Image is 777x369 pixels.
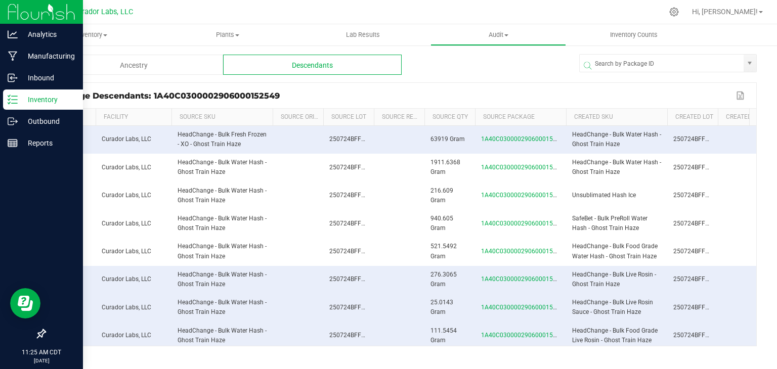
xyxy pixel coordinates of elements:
th: Source Origin Harvests [273,109,323,126]
button: Export to Excel [733,89,749,102]
p: Analytics [18,28,78,40]
th: Created Ref Field [718,109,768,126]
th: Created SKU [566,109,667,126]
span: Curador Labs, LLC [102,192,151,199]
span: HeadChange - Bulk Live Rosin - Ghost Train Haze [572,271,656,288]
span: Curador Labs, LLC [102,135,151,143]
input: Search by Package ID [580,55,744,73]
span: HeadChange - Bulk Water Hash - Ghost Train Haze [178,271,267,288]
span: Curador Labs, LLC [102,248,151,255]
span: Curador Labs, LLC [102,164,151,171]
inline-svg: Inbound [8,73,18,83]
span: Curador Labs, LLC [102,304,151,311]
p: Reports [18,137,78,149]
span: 1A40C0300002906000152550 [481,248,567,255]
span: 521.5492 Gram [430,243,457,259]
span: 63919 Gram [430,135,465,143]
a: Inventory Counts [566,24,702,45]
span: 250724BFFGHSTRNHZ [329,275,393,283]
span: HeadChange - Bulk Food Grade Water Hash - Ghost Train Haze [572,243,658,259]
span: Curador Labs, LLC [102,220,151,227]
span: 1A40C0300002906000152550 [481,164,567,171]
span: 1A40C0300002906000152572 [481,304,567,311]
span: HeadChange - Bulk Water Hash - Ghost Train Haze [572,159,661,175]
span: 250724BFFGHSTRNHZ [329,304,393,311]
span: HeadChange - Bulk Water Hash - Ghost Train Haze [178,215,267,232]
a: Inventory [24,24,160,45]
p: Outbound [18,115,78,127]
span: 1A40C0300002906000152550 [481,192,567,199]
span: 1911.6368 Gram [430,159,460,175]
span: HeadChange - Bulk Water Hash - Ghost Train Haze [572,131,661,148]
p: [DATE] [5,357,78,364]
span: 250724BFFGHSTRNHZ [673,332,737,339]
p: Inventory [18,94,78,106]
th: Source Package [475,109,566,126]
th: Source SKU [171,109,273,126]
span: HeadChange - Bulk Fresh Frozen - XO - Ghost Train Haze [178,131,267,148]
span: Audit [431,30,566,39]
inline-svg: Manufacturing [8,51,18,61]
div: Ancestry [45,55,223,75]
iframe: Resource center [10,288,40,318]
span: 250724BFFGHSTRNHZ [673,135,737,143]
span: Curador Labs, LLC [73,8,133,16]
span: SafeBet - Bulk PreRoll Water Hash - Ghost Train Haze [572,215,647,232]
span: HeadChange - Bulk Water Hash - Ghost Train Haze [178,187,267,204]
p: Manufacturing [18,50,78,62]
inline-svg: Reports [8,138,18,148]
span: HeadChange - Bulk Water Hash - Ghost Train Haze [178,299,267,315]
span: HeadChange - Bulk Food Grade Live Rosin - Ghost Train Haze [572,327,658,344]
span: 250724BFFGHSTRNHZ [329,220,393,227]
span: 940.605 Gram [430,215,453,232]
span: 250724BFFGHSTRNHZ [329,164,393,171]
span: Curador Labs, LLC [102,275,151,283]
span: 250724BFFGHSTRNHZ [329,135,393,143]
span: Plants [160,30,295,39]
span: Hi, [PERSON_NAME]! [692,8,758,16]
span: 250724BFFGHSTRNHZ [329,248,393,255]
a: Audit [430,24,566,45]
span: HeadChange - Bulk Live Rosin Sauce - Ghost Train Haze [572,299,653,315]
div: Manage settings [668,7,680,17]
th: Facility [96,109,171,126]
span: 250724BFFGHSTRNHZ [673,220,737,227]
span: Curador Labs, LLC [102,332,151,339]
div: Descendants [223,55,402,75]
span: 111.5454 Gram [430,327,457,344]
th: Created Lot [667,109,718,126]
span: 1A40C0300002906000152550 [481,220,567,227]
span: 1A40C0300002906000152572 [481,332,567,339]
span: Inventory Counts [596,30,671,39]
span: Lab Results [332,30,394,39]
span: HeadChange - Bulk Water Hash - Ghost Train Haze [178,243,267,259]
p: Inbound [18,72,78,84]
th: Source Ref Field [374,109,424,126]
th: Source Lot [323,109,374,126]
p: 11:25 AM CDT [5,348,78,357]
span: 250724BFFGHSTRNHZ [673,275,737,283]
inline-svg: Outbound [8,116,18,126]
span: 276.3065 Gram [430,271,457,288]
span: HeadChange - Bulk Water Hash - Ghost Train Haze [178,159,267,175]
inline-svg: Analytics [8,29,18,39]
a: Lab Results [295,24,431,45]
span: 250724BFFGHSTRNHZ [673,304,737,311]
span: 1A40C0300002906000152549 [481,135,567,143]
span: Unsublimated Hash Ice [572,192,636,199]
span: 250724BFFGHSTRNHZ [329,192,393,199]
span: 250724BFFGHSTRNHZ [673,192,737,199]
th: Source Qty [424,109,475,126]
div: Package Descendants: 1A40C0300002906000152549 [53,91,733,101]
span: 250724BFFGHSTRNHZ [329,332,393,339]
span: 216.609 Gram [430,187,453,204]
inline-svg: Inventory [8,95,18,105]
span: HeadChange - Bulk Water Hash - Ghost Train Haze [178,327,267,344]
span: Inventory [24,30,160,39]
span: 1A40C0300002906000152572 [481,275,567,283]
a: Plants [160,24,295,45]
span: 250724BFFGHSTRNHZ [673,248,737,255]
span: 250724BFFGHSTRNHZ [673,164,737,171]
span: 25.0143 Gram [430,299,453,315]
